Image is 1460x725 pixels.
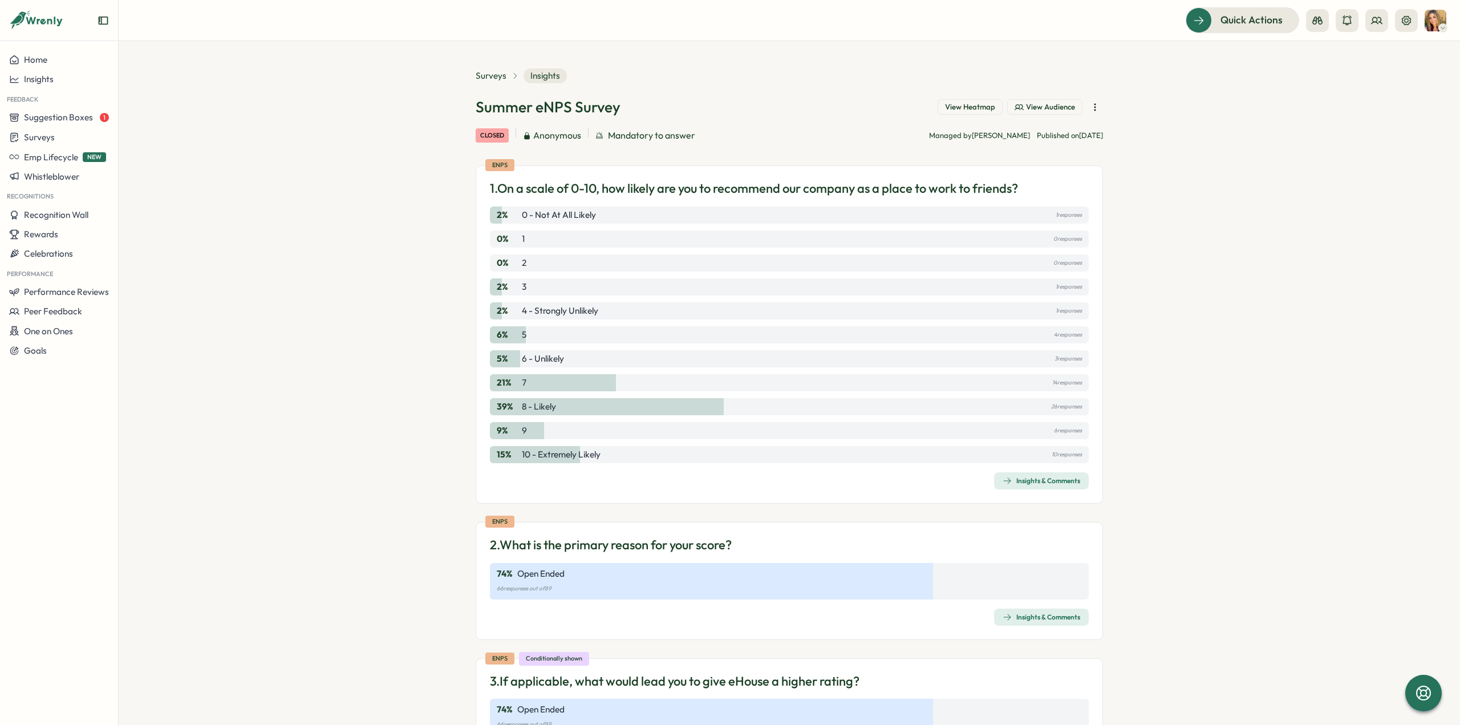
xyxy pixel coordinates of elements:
[522,353,564,365] p: 6 - Unlikely
[519,652,589,666] div: Conditionally shown
[1007,99,1082,115] button: View Audience
[497,448,520,461] p: 15 %
[524,68,567,83] span: Insights
[1056,305,1082,317] p: 1 responses
[1052,448,1082,461] p: 10 responses
[1003,476,1080,485] div: Insights & Comments
[608,128,695,143] span: Mandatory to answer
[497,233,520,245] p: 0 %
[972,131,1030,140] span: [PERSON_NAME]
[938,99,1003,115] button: View Heatmap
[476,97,620,117] h1: Summer eNPS Survey
[522,329,526,341] p: 5
[522,281,526,293] p: 3
[1055,353,1082,365] p: 3 responses
[476,70,506,82] a: Surveys
[497,376,520,389] p: 21 %
[1054,424,1082,437] p: 6 responses
[1056,209,1082,221] p: 1 responses
[24,54,47,65] span: Home
[522,448,601,461] p: 10 - Extremely likely
[485,516,514,528] div: eNPS
[24,345,47,356] span: Goals
[1054,329,1082,341] p: 4 responses
[1220,13,1283,27] span: Quick Actions
[24,152,78,163] span: Emp Lifecycle
[490,180,1018,197] p: 1. On a scale of 0-10, how likely are you to recommend our company as a place to work to friends?
[522,376,526,389] p: 7
[497,353,520,365] p: 5 %
[24,248,73,259] span: Celebrations
[1186,7,1299,33] button: Quick Actions
[497,305,520,317] p: 2 %
[1026,102,1075,112] span: View Audience
[1079,131,1103,140] span: [DATE]
[497,582,1082,595] p: 66 responses out of 89
[994,472,1089,489] button: Insights & Comments
[24,112,93,123] span: Suggestion Boxes
[522,233,525,245] p: 1
[24,326,73,337] span: One on Ones
[497,281,520,293] p: 2 %
[522,400,556,413] p: 8 - Likely
[1003,613,1080,622] div: Insights & Comments
[100,113,109,122] span: 1
[24,74,54,84] span: Insights
[497,329,520,341] p: 6 %
[929,131,1030,141] p: Managed by
[517,568,565,580] p: Open Ended
[24,209,88,220] span: Recognition Wall
[522,424,527,437] p: 9
[1425,10,1446,31] img: Tarin O'Neill
[497,257,520,269] p: 0 %
[945,102,995,112] span: View Heatmap
[1037,131,1103,141] p: Published on
[485,653,514,665] div: eNPS
[497,400,520,413] p: 39 %
[497,209,520,221] p: 2 %
[24,306,82,317] span: Peer Feedback
[490,536,732,554] p: 2. What is the primary reason for your score?
[522,305,598,317] p: 4 - Strongly Unlikely
[1051,400,1082,413] p: 26 responses
[24,286,109,297] span: Performance Reviews
[1052,376,1082,389] p: 14 responses
[497,424,520,437] p: 9 %
[533,128,581,143] span: Anonymous
[24,132,55,143] span: Surveys
[1056,281,1082,293] p: 1 responses
[485,159,514,171] div: eNPS
[24,229,58,240] span: Rewards
[522,257,526,269] p: 2
[994,609,1089,626] button: Insights & Comments
[1053,257,1082,269] p: 0 responses
[517,703,565,716] p: Open Ended
[24,171,79,182] span: Whistleblower
[490,673,859,690] p: 3. If applicable, what would lead you to give eHouse a higher rating?
[1053,233,1082,245] p: 0 responses
[83,152,106,162] span: NEW
[497,703,513,716] p: 74 %
[497,568,513,580] p: 74 %
[476,128,509,143] div: closed
[522,209,596,221] p: 0 - Not at all likely
[98,15,109,26] button: Expand sidebar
